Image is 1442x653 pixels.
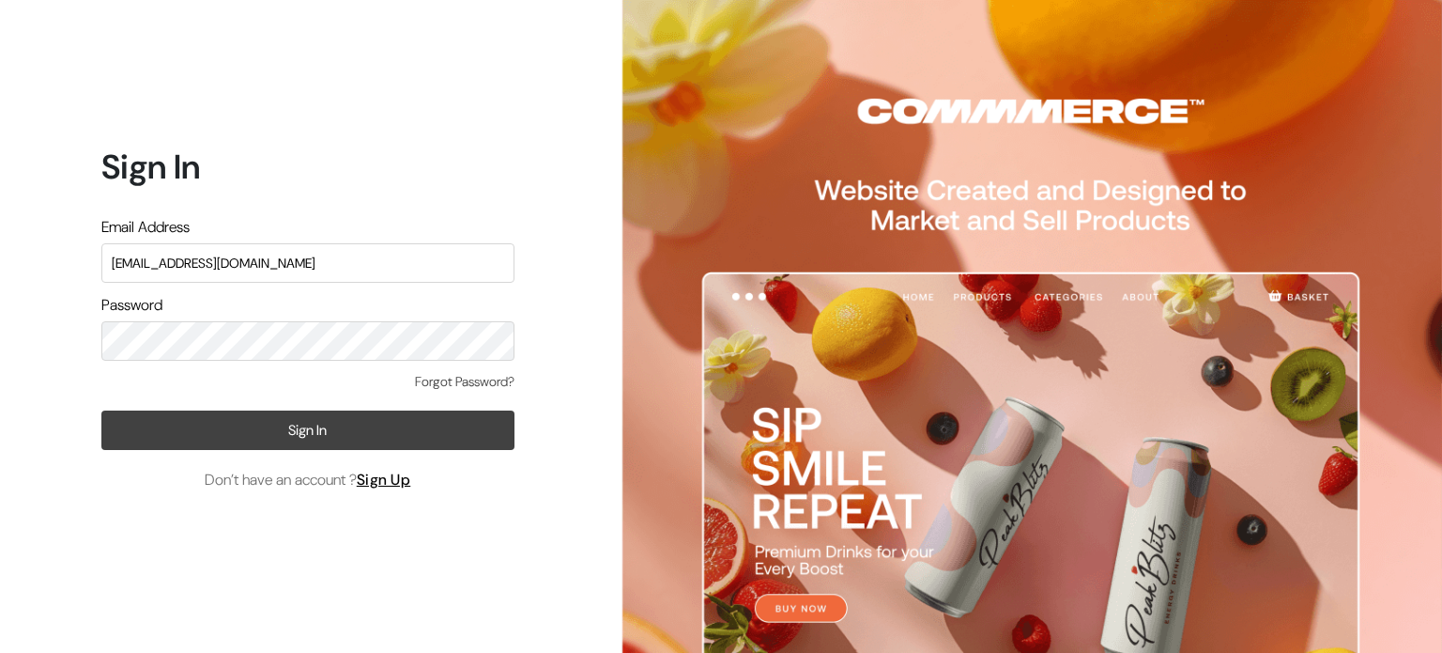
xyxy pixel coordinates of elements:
[205,469,411,491] span: Don’t have an account ?
[101,294,162,317] label: Password
[101,411,514,450] button: Sign In
[415,372,514,392] a: Forgot Password?
[101,147,514,187] h1: Sign In
[357,470,411,490] a: Sign Up
[101,216,190,239] label: Email Address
